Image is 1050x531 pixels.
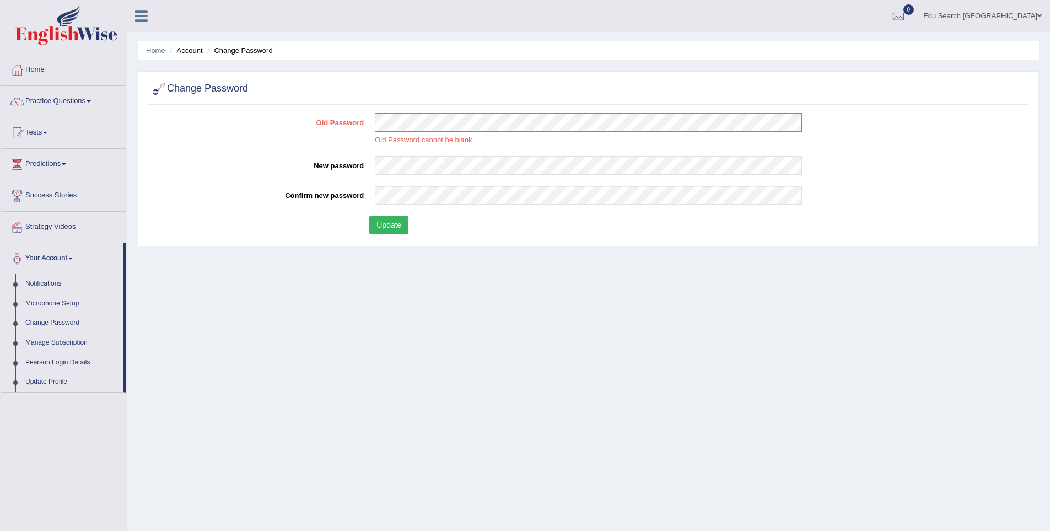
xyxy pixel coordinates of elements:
[20,313,123,333] a: Change Password
[1,86,126,114] a: Practice Questions
[1,212,126,239] a: Strategy Videos
[20,333,123,353] a: Manage Subscription
[20,294,123,314] a: Microphone Setup
[204,45,272,56] li: Change Password
[167,45,202,56] li: Account
[150,156,369,171] label: New password
[1,180,126,208] a: Success Stories
[1,149,126,176] a: Predictions
[20,274,123,294] a: Notifications
[903,4,914,15] span: 0
[1,55,126,82] a: Home
[146,46,165,55] a: Home
[20,372,123,392] a: Update Profile
[150,81,248,97] h2: Change Password
[1,117,126,145] a: Tests
[369,216,408,234] button: Update
[150,186,369,201] label: Confirm new password
[150,113,369,128] label: Old Password
[1,243,123,271] a: Your Account
[20,353,123,373] a: Pearson Login Details
[375,135,802,145] p: Old Password cannot be blank.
